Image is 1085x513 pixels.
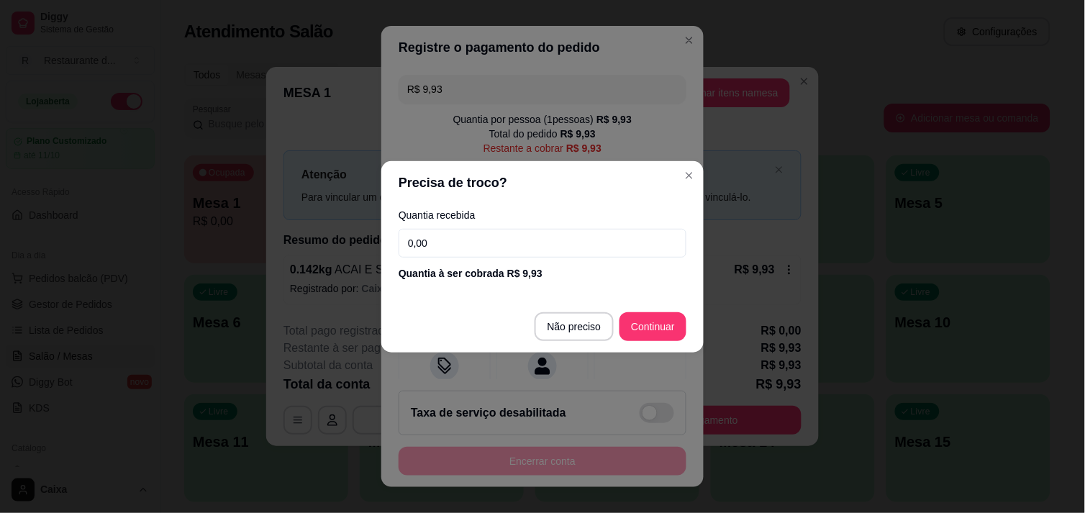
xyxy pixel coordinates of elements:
div: Quantia à ser cobrada R$ 9,93 [399,266,686,281]
button: Não preciso [535,312,614,341]
button: Continuar [619,312,686,341]
button: Close [678,164,701,187]
header: Precisa de troco? [381,161,704,204]
label: Quantia recebida [399,210,686,220]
